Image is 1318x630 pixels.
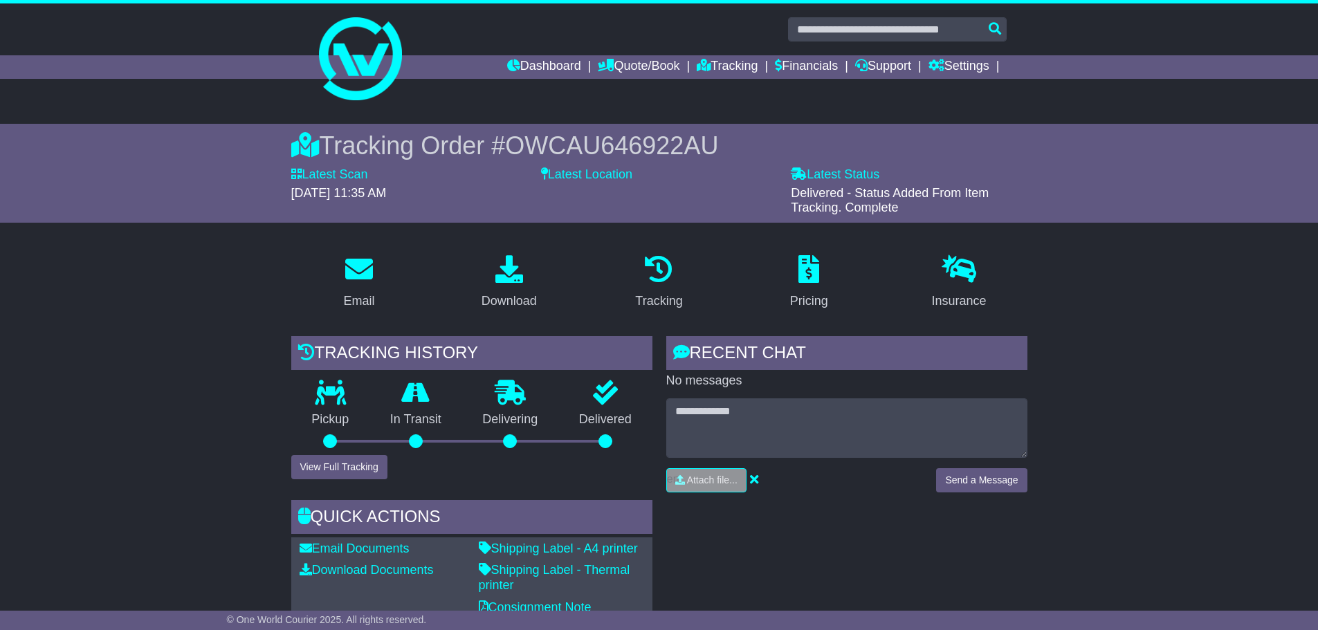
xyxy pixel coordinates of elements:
p: Pickup [291,412,370,427]
div: Tracking Order # [291,131,1027,160]
p: In Transit [369,412,462,427]
a: Settings [928,55,989,79]
div: Tracking history [291,336,652,373]
a: Pricing [781,250,837,315]
a: Quote/Book [598,55,679,79]
div: Tracking [635,292,682,311]
p: Delivered [558,412,652,427]
span: [DATE] 11:35 AM [291,186,387,200]
button: Send a Message [936,468,1027,492]
a: Tracking [697,55,758,79]
a: Email [334,250,383,315]
a: Dashboard [507,55,581,79]
div: Email [343,292,374,311]
a: Download [473,250,546,315]
div: Insurance [932,292,987,311]
a: Financials [775,55,838,79]
a: Email Documents [300,541,410,555]
a: Shipping Label - Thermal printer [479,563,630,592]
div: Download [482,292,537,311]
div: Quick Actions [291,500,652,537]
p: No messages [666,373,1027,389]
span: © One World Courier 2025. All rights reserved. [227,614,427,625]
label: Latest Scan [291,167,368,183]
a: Download Documents [300,563,434,577]
div: Pricing [790,292,828,311]
span: Delivered - Status Added From Item Tracking. Complete [791,186,989,215]
label: Latest Location [541,167,632,183]
button: View Full Tracking [291,455,387,479]
a: Insurance [923,250,996,315]
label: Latest Status [791,167,879,183]
a: Shipping Label - A4 printer [479,541,638,555]
a: Tracking [626,250,691,315]
p: Delivering [462,412,559,427]
a: Support [855,55,911,79]
a: Consignment Note [479,600,592,614]
span: OWCAU646922AU [505,131,718,160]
div: RECENT CHAT [666,336,1027,373]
